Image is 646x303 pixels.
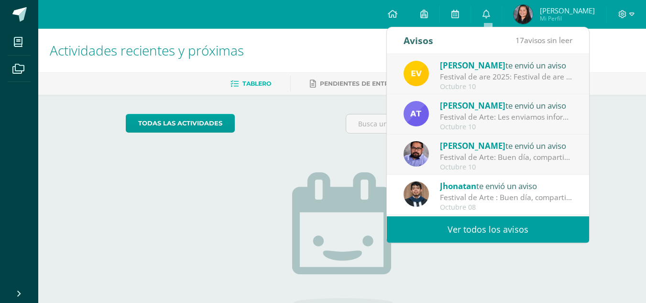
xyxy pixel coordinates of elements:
[242,80,271,87] span: Tablero
[440,60,505,71] span: [PERSON_NAME]
[440,140,505,151] span: [PERSON_NAME]
[404,61,429,86] img: 383db5ddd486cfc25017fad405f5d727.png
[440,112,573,123] div: Festival de Arte: Les enviamos información importante para el festival de Arte
[440,59,573,71] div: te envió un aviso
[387,216,589,243] a: Ver todos los avisos
[404,27,433,54] div: Avisos
[515,35,524,45] span: 17
[230,76,271,91] a: Tablero
[440,192,573,203] div: Festival de Arte : Buen día, compartimos información importante sobre nuestro festival artístico....
[404,141,429,167] img: fe2f5d220dae08f5bb59c8e1ae6aeac3.png
[440,83,573,91] div: Octubre 10
[440,123,573,131] div: Octubre 10
[440,180,476,191] span: Jhonatan
[320,80,402,87] span: Pendientes de entrega
[440,99,573,112] div: te envió un aviso
[440,180,573,192] div: te envió un aviso
[440,152,573,163] div: Festival de Arte: Buen día, compartimos información importante sobre nuestro festival artístico. ...
[440,163,573,171] div: Octubre 10
[50,41,244,59] span: Actividades recientes y próximas
[440,71,573,82] div: Festival de are 2025: Festival de are 2025
[404,181,429,207] img: 1395cc2228810b8e70f48ddc66b3ae79.png
[440,100,505,111] span: [PERSON_NAME]
[540,14,595,22] span: Mi Perfil
[540,6,595,15] span: [PERSON_NAME]
[346,114,558,133] input: Busca una actividad próxima aquí...
[310,76,402,91] a: Pendientes de entrega
[126,114,235,133] a: todas las Actividades
[515,35,572,45] span: avisos sin leer
[440,139,573,152] div: te envió un aviso
[514,5,533,24] img: 23bea051648e52e43fc457f979da7fe0.png
[440,203,573,212] div: Octubre 08
[404,101,429,126] img: e0d417c472ee790ef5578283e3430836.png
